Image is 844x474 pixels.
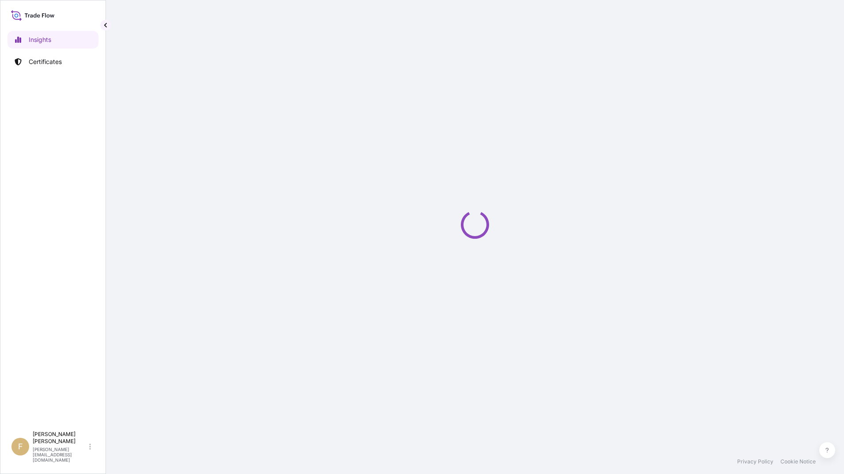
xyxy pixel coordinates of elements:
a: Insights [8,31,98,49]
a: Cookie Notice [780,458,816,465]
a: Privacy Policy [737,458,773,465]
p: [PERSON_NAME][EMAIL_ADDRESS][DOMAIN_NAME] [33,447,87,463]
p: Certificates [29,57,62,66]
p: [PERSON_NAME] [PERSON_NAME] [33,431,87,445]
span: F [18,442,23,451]
p: Insights [29,35,51,44]
a: Certificates [8,53,98,71]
